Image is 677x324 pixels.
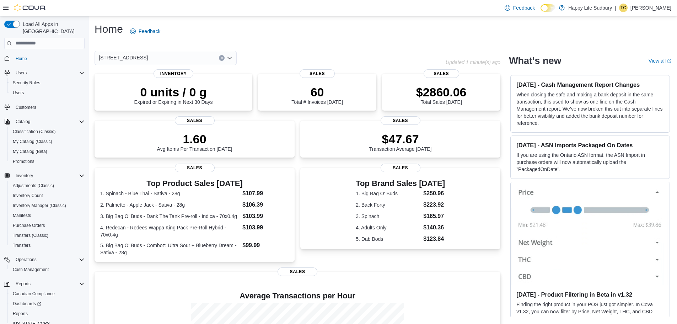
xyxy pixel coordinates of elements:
[356,201,420,208] dt: 2. Back Forty
[513,4,535,11] span: Feedback
[620,4,626,12] span: TC
[16,56,27,62] span: Home
[516,142,664,149] h3: [DATE] - ASN Imports Packaged On Dates
[516,91,664,127] p: When closing the safe and making a bank deposit in the same transaction, this used to show as one...
[10,127,85,136] span: Classification (Classic)
[13,291,55,297] span: Canadian Compliance
[10,147,85,156] span: My Catalog (Beta)
[10,299,44,308] a: Dashboards
[157,132,232,152] div: Avg Items Per Transaction [DATE]
[175,164,215,172] span: Sales
[10,221,48,230] a: Purchase Orders
[416,85,467,105] div: Total Sales [DATE]
[356,213,420,220] dt: 3. Spinach
[10,265,52,274] a: Cash Management
[16,105,36,110] span: Customers
[630,4,671,12] p: [PERSON_NAME]
[516,81,664,88] h3: [DATE] - Cash Management Report Changes
[509,55,561,67] h2: What's new
[175,116,215,125] span: Sales
[291,85,343,105] div: Total # Invoices [DATE]
[1,53,87,64] button: Home
[1,117,87,127] button: Catalog
[356,179,445,188] h3: Top Brand Sales [DATE]
[13,267,49,272] span: Cash Management
[13,280,33,288] button: Reports
[100,201,240,208] dt: 2. Palmetto - Apple Jack - Sativa - 28g
[242,241,289,250] dd: $99.99
[10,309,31,318] a: Reports
[13,243,31,248] span: Transfers
[13,149,47,154] span: My Catalog (Beta)
[7,299,87,309] a: Dashboards
[424,69,459,78] span: Sales
[13,103,85,112] span: Customers
[100,213,240,220] dt: 3. Big Bag O' Buds - Dank The Tank Pre-roll - Indica - 70x0.4g
[13,103,39,112] a: Customers
[227,55,232,61] button: Open list of options
[7,309,87,319] button: Reports
[1,68,87,78] button: Users
[13,139,52,144] span: My Catalog (Classic)
[10,89,27,97] a: Users
[10,79,85,87] span: Security Roles
[134,85,213,105] div: Expired or Expiring in Next 30 Days
[16,119,30,124] span: Catalog
[13,54,85,63] span: Home
[7,230,87,240] button: Transfers (Classic)
[242,201,289,209] dd: $106.39
[154,69,193,78] span: Inventory
[139,28,160,35] span: Feedback
[7,181,87,191] button: Adjustments (Classic)
[16,257,37,262] span: Operations
[7,127,87,137] button: Classification (Classic)
[416,85,467,99] p: $2860.06
[502,1,538,15] a: Feedback
[99,53,148,62] span: [STREET_ADDRESS]
[10,191,85,200] span: Inventory Count
[13,171,36,180] button: Inventory
[100,190,240,197] dt: 1. Spinach - Blue Thai - Sativa - 28g
[127,24,163,38] a: Feedback
[13,183,54,188] span: Adjustments (Classic)
[369,132,432,146] p: $47.67
[10,231,51,240] a: Transfers (Classic)
[381,164,420,172] span: Sales
[7,137,87,147] button: My Catalog (Classic)
[13,117,85,126] span: Catalog
[10,299,85,308] span: Dashboards
[7,191,87,201] button: Inventory Count
[13,213,31,218] span: Manifests
[157,132,232,146] p: 1.60
[1,255,87,265] button: Operations
[7,265,87,275] button: Cash Management
[10,147,50,156] a: My Catalog (Beta)
[10,309,85,318] span: Reports
[134,85,213,99] p: 0 units / 0 g
[13,255,39,264] button: Operations
[100,292,495,300] h4: Average Transactions per Hour
[10,137,85,146] span: My Catalog (Classic)
[10,201,69,210] a: Inventory Manager (Classic)
[10,211,85,220] span: Manifests
[516,291,664,298] h3: [DATE] - Product Filtering in Beta in v1.32
[13,311,28,317] span: Reports
[13,159,34,164] span: Promotions
[10,241,85,250] span: Transfers
[10,157,37,166] a: Promotions
[13,117,33,126] button: Catalog
[356,224,420,231] dt: 4. Adults Only
[7,289,87,299] button: Canadian Compliance
[615,4,616,12] p: |
[10,127,59,136] a: Classification (Classic)
[10,211,34,220] a: Manifests
[16,70,27,76] span: Users
[423,235,445,243] dd: $123.84
[7,156,87,166] button: Promotions
[7,201,87,211] button: Inventory Manager (Classic)
[516,152,664,173] p: If you are using the Ontario ASN format, the ASN Import in purchase orders will now automatically...
[13,255,85,264] span: Operations
[10,181,85,190] span: Adjustments (Classic)
[13,280,85,288] span: Reports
